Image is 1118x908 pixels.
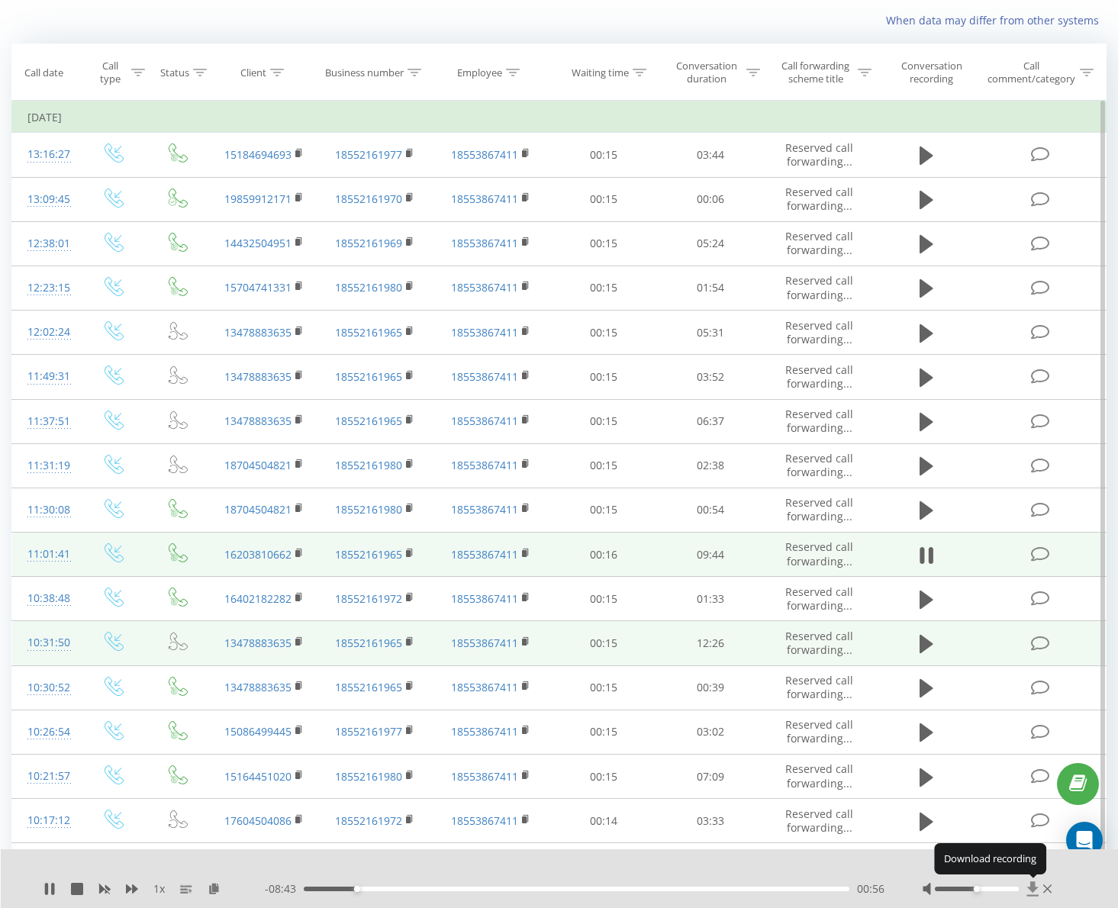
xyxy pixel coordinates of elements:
[657,133,764,177] td: 03:44
[27,495,65,525] div: 11:30:08
[451,769,518,784] a: 18553867411
[335,591,402,606] a: 18552161972
[224,192,292,206] a: 19859912171
[451,724,518,739] a: 18553867411
[657,221,764,266] td: 05:24
[785,318,853,346] span: Reserved call forwarding...
[224,769,292,784] a: 15164451020
[657,355,764,399] td: 03:52
[572,66,629,79] div: Waiting time
[657,488,764,532] td: 00:54
[27,362,65,391] div: 11:49:31
[224,414,292,428] a: 13478883635
[785,185,853,213] span: Reserved call forwarding...
[335,547,402,562] a: 18552161965
[550,665,657,710] td: 00:15
[785,495,853,523] span: Reserved call forwarding...
[657,755,764,799] td: 07:09
[27,761,65,791] div: 10:21:57
[550,311,657,355] td: 00:15
[785,539,853,568] span: Reserved call forwarding...
[886,13,1107,27] a: When data may differ from other systems
[224,369,292,384] a: 13478883635
[27,407,65,436] div: 11:37:51
[657,799,764,843] td: 03:33
[785,807,853,835] span: Reserved call forwarding...
[224,680,292,694] a: 13478883635
[335,147,402,162] a: 18552161977
[550,399,657,443] td: 00:15
[224,636,292,650] a: 13478883635
[27,539,65,569] div: 11:01:41
[451,547,518,562] a: 18553867411
[27,806,65,836] div: 10:17:12
[335,680,402,694] a: 18552161965
[657,177,764,221] td: 00:06
[27,451,65,481] div: 11:31:19
[27,584,65,613] div: 10:38:48
[224,547,292,562] a: 16203810662
[550,621,657,665] td: 00:15
[335,724,402,739] a: 18552161977
[451,369,518,384] a: 18553867411
[335,325,402,340] a: 18552161965
[550,443,657,488] td: 00:15
[451,192,518,206] a: 18553867411
[934,843,1046,874] div: Download recording
[335,813,402,828] a: 18552161972
[153,881,165,897] span: 1 x
[987,60,1076,85] div: Call comment/category
[451,591,518,606] a: 18553867411
[27,185,65,214] div: 13:09:45
[657,266,764,310] td: 01:54
[974,886,980,892] div: Accessibility label
[657,843,764,887] td: 04:47
[550,133,657,177] td: 00:15
[550,577,657,621] td: 00:15
[451,502,518,517] a: 18553867411
[27,273,65,303] div: 12:23:15
[550,177,657,221] td: 00:15
[550,710,657,754] td: 00:15
[335,192,402,206] a: 18552161970
[335,414,402,428] a: 18552161965
[550,355,657,399] td: 00:15
[657,621,764,665] td: 12:26
[785,451,853,479] span: Reserved call forwarding...
[785,140,853,169] span: Reserved call forwarding...
[335,458,402,472] a: 18552161980
[451,680,518,694] a: 18553867411
[24,66,63,79] div: Call date
[325,66,404,79] div: Business number
[657,577,764,621] td: 01:33
[27,229,65,259] div: 12:38:01
[657,533,764,577] td: 09:44
[224,325,292,340] a: 13478883635
[550,488,657,532] td: 00:15
[335,280,402,295] a: 18552161980
[224,147,292,162] a: 15184694693
[457,66,502,79] div: Employee
[27,317,65,347] div: 12:02:24
[889,60,974,85] div: Conversation recording
[550,799,657,843] td: 00:14
[785,407,853,435] span: Reserved call forwarding...
[451,147,518,162] a: 18553867411
[657,665,764,710] td: 00:39
[224,458,292,472] a: 18704504821
[785,717,853,745] span: Reserved call forwarding...
[335,502,402,517] a: 18552161980
[451,236,518,250] a: 18553867411
[657,311,764,355] td: 05:31
[451,458,518,472] a: 18553867411
[12,102,1107,133] td: [DATE]
[224,813,292,828] a: 17604504086
[451,325,518,340] a: 18553867411
[265,881,304,897] span: - 08:43
[160,66,189,79] div: Status
[335,636,402,650] a: 18552161965
[657,399,764,443] td: 06:37
[550,843,657,887] td: 00:15
[335,369,402,384] a: 18552161965
[451,813,518,828] a: 18553867411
